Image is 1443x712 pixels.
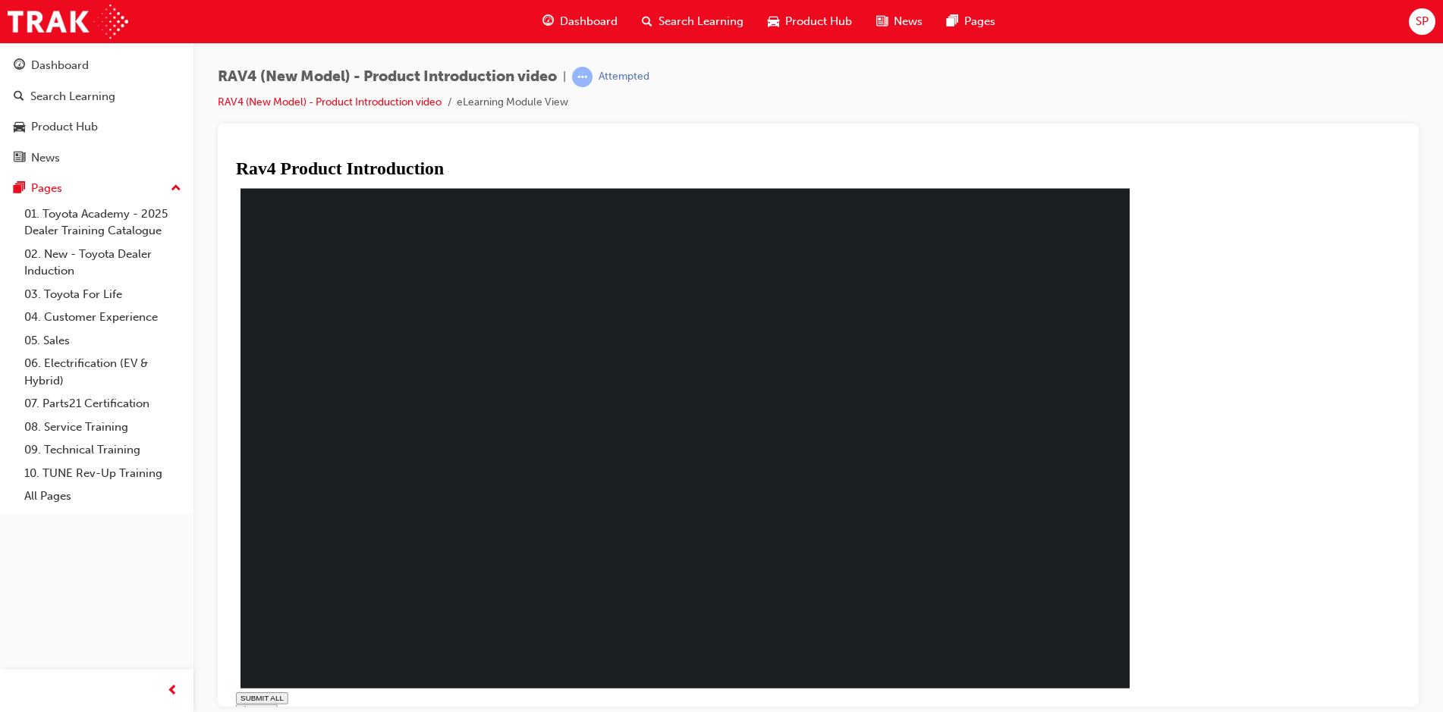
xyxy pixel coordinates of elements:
a: search-iconSearch Learning [630,6,756,37]
a: 01. Toyota Academy - 2025 Dealer Training Catalogue [18,202,187,243]
a: 06. Electrification (EV & Hybrid) [18,352,187,392]
span: pages-icon [14,182,25,196]
span: News [894,13,923,30]
a: Product Hub [6,113,187,141]
span: learningRecordVerb_ATTEMPT-icon [572,67,593,87]
a: RAV4 (New Model) - Product Introduction video [218,96,442,108]
span: news-icon [876,12,888,31]
div: Product Hub [31,118,98,136]
span: | [563,68,566,86]
button: DashboardSearch LearningProduct HubNews [6,49,187,174]
div: Dashboard [31,57,89,74]
div: Attempted [599,70,649,84]
span: RAV4 (New Model) - Product Introduction video [218,68,557,86]
span: guage-icon [542,12,554,31]
a: 09. Technical Training [18,438,187,462]
button: Pages [6,174,187,202]
a: Search Learning [6,83,187,111]
a: 05. Sales [18,329,187,353]
li: eLearning Module View [457,94,568,111]
span: news-icon [14,152,25,165]
a: 08. Service Training [18,416,187,439]
a: guage-iconDashboard [530,6,630,37]
span: guage-icon [14,59,25,73]
span: Pages [964,13,995,30]
span: Search Learning [659,13,744,30]
img: Trak [8,5,128,39]
a: Dashboard [6,52,187,80]
a: 07. Parts21 Certification [18,392,187,416]
div: Pages [31,180,62,197]
span: search-icon [642,12,652,31]
span: car-icon [14,121,25,134]
span: search-icon [14,90,24,104]
a: 04. Customer Experience [18,306,187,329]
span: pages-icon [947,12,958,31]
a: All Pages [18,485,187,508]
a: news-iconNews [864,6,935,37]
a: pages-iconPages [935,6,1008,37]
div: News [31,149,60,167]
div: Search Learning [30,88,115,105]
button: SP [1409,8,1435,35]
span: up-icon [171,179,181,199]
a: 10. TUNE Rev-Up Training [18,462,187,485]
span: Dashboard [560,13,618,30]
span: Product Hub [785,13,852,30]
span: car-icon [768,12,779,31]
a: News [6,144,187,172]
a: 03. Toyota For Life [18,283,187,306]
a: 02. New - Toyota Dealer Induction [18,243,187,283]
a: car-iconProduct Hub [756,6,864,37]
span: prev-icon [167,682,178,701]
span: SP [1416,13,1429,30]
